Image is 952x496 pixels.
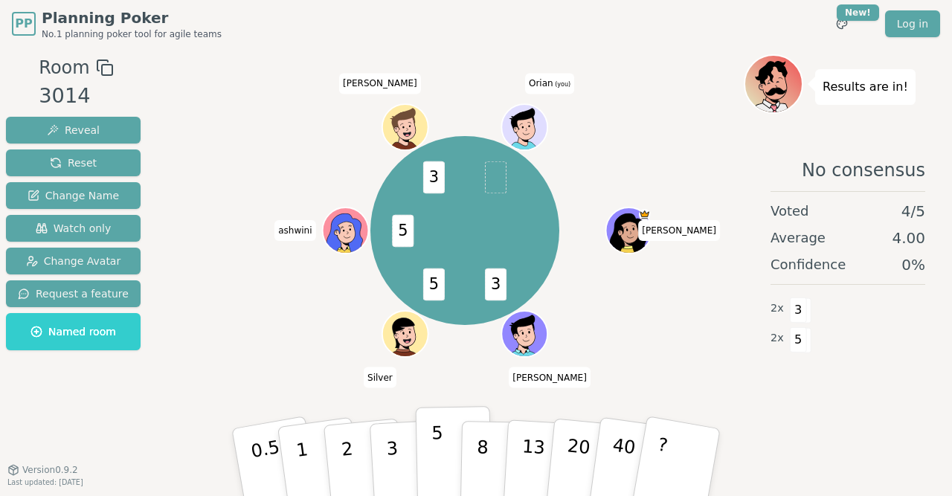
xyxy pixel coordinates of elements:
[339,74,421,94] span: Click to change your name
[6,280,141,307] button: Request a feature
[790,327,807,352] span: 5
[423,268,445,300] span: 5
[6,149,141,176] button: Reset
[638,220,720,241] span: Click to change your name
[12,7,222,40] a: PPPlanning PokerNo.1 planning poker tool for agile teams
[42,7,222,28] span: Planning Poker
[6,182,141,209] button: Change Name
[7,464,78,476] button: Version0.9.2
[6,117,141,144] button: Reveal
[30,324,116,339] span: Named room
[553,82,571,88] span: (you)
[22,464,78,476] span: Version 0.9.2
[901,254,925,275] span: 0 %
[901,201,925,222] span: 4 / 5
[18,286,129,301] span: Request a feature
[36,221,112,236] span: Watch only
[42,28,222,40] span: No.1 planning poker tool for agile teams
[892,228,925,248] span: 4.00
[771,300,784,317] span: 2 x
[28,188,119,203] span: Change Name
[50,155,97,170] span: Reset
[771,228,826,248] span: Average
[829,10,855,37] button: New!
[26,254,121,268] span: Change Avatar
[6,248,141,274] button: Change Avatar
[639,209,650,220] span: Yasmin is the host
[771,201,809,222] span: Voted
[39,81,113,112] div: 3014
[47,123,100,138] span: Reveal
[525,74,574,94] span: Click to change your name
[39,54,89,81] span: Room
[7,478,83,486] span: Last updated: [DATE]
[423,161,445,193] span: 3
[802,158,925,182] span: No consensus
[485,268,506,300] span: 3
[503,106,546,149] button: Click to change your avatar
[509,367,591,388] span: Click to change your name
[771,330,784,347] span: 2 x
[364,367,396,388] span: Click to change your name
[274,220,315,241] span: Click to change your name
[15,15,32,33] span: PP
[6,313,141,350] button: Named room
[771,254,846,275] span: Confidence
[823,77,908,97] p: Results are in!
[6,215,141,242] button: Watch only
[885,10,940,37] a: Log in
[392,214,414,247] span: 5
[837,4,879,21] div: New!
[790,297,807,323] span: 3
